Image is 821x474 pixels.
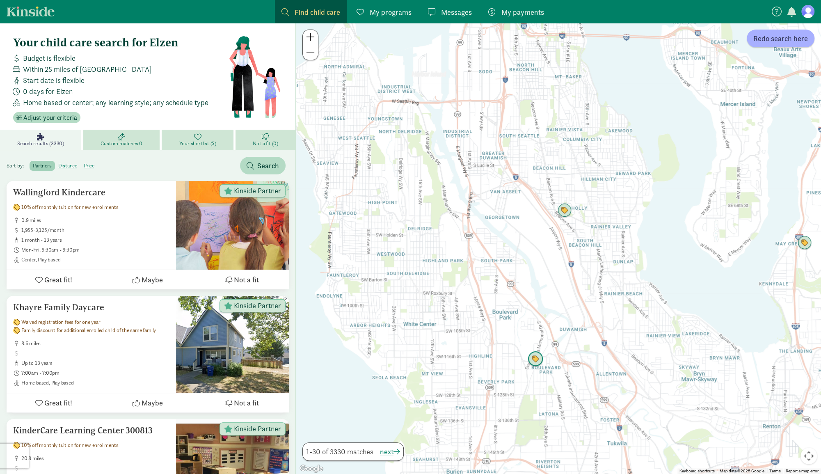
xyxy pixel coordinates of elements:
span: Start date is flexible [23,75,85,86]
a: Terms (opens in new tab) [769,469,781,473]
span: 1,955-3,125/month [21,227,169,234]
span: 8.6 miles [21,340,169,347]
span: 10% off monthly tuition for new enrollments [21,442,118,449]
h4: Your child care search for Elzen [13,36,229,49]
label: partners [30,161,55,171]
button: Keyboard shortcuts [679,468,715,474]
button: Maybe [101,270,194,289]
button: Map camera controls [800,448,817,464]
span: My programs [370,7,412,18]
span: 0.9 miles [21,217,169,224]
span: Kinside Partner [234,302,281,309]
span: 1 month - 13 years [21,237,169,243]
span: Search [257,160,279,171]
img: Google [298,463,325,474]
a: Your shortlist (5) [162,130,236,150]
span: My payments [501,7,544,18]
button: Great fit! [7,270,101,289]
a: Not a fit (0) [236,130,295,150]
span: Kinside Partner [234,187,281,195]
span: Not a fit (0) [253,140,278,147]
span: Maybe [142,274,163,285]
label: distance [55,161,80,171]
span: 1-30 of 3330 matches [306,446,373,457]
span: 10% off monthly tuition for new enrollments [21,204,118,211]
span: Not a fit [234,274,259,285]
span: Budget is flexible [23,53,75,64]
button: Not a fit [195,270,289,289]
span: Great fit! [44,274,72,285]
button: Great fit! [7,393,101,412]
span: Find child care [295,7,340,18]
h5: KinderCare Learning Center 300813 [13,426,169,435]
div: Click to see details [558,204,572,218]
span: Redo search here [753,33,808,44]
a: Report a map error [786,469,819,473]
span: Map data ©2025 Google [720,469,764,473]
span: Waived registration fees for one year [21,319,101,325]
span: Not a fit [234,397,259,408]
button: next [380,446,400,457]
span: Sort by: [7,162,28,169]
span: up to 13 years [21,360,169,366]
h5: Khayre Family Daycare [13,302,169,312]
span: Great fit! [44,397,72,408]
a: Kinside [7,6,55,16]
div: Click to see details [528,351,543,367]
span: Adjust your criteria [23,113,77,123]
button: Search [240,157,286,174]
span: Your shortlist (5) [179,140,216,147]
span: Home based or center; any learning style; any schedule type [23,97,208,108]
span: 20.8 miles [21,455,169,462]
h5: Wallingford Kindercare [13,188,169,197]
span: Home based, Play based [21,380,169,386]
span: Maybe [142,397,163,408]
a: Custom matches 0 [83,130,162,150]
button: Not a fit [195,393,289,412]
a: Open this area in Google Maps (opens a new window) [298,463,325,474]
span: Family discount for additional enrolled child of the same family [21,327,156,334]
span: Messages [441,7,472,18]
button: Adjust your criteria [13,112,80,124]
span: Center, Play based [21,256,169,263]
div: Click to see details [798,236,812,250]
button: Redo search here [747,30,814,47]
span: 7:00am - 7:00pm [21,370,169,376]
span: 0 days for Elzen [23,86,73,97]
button: Maybe [101,393,194,412]
span: Mon-Fri, 6:30am - 6:30pm [21,247,169,253]
span: Search results (3330) [17,140,64,147]
span: Kinside Partner [234,425,281,433]
label: price [80,161,98,171]
span: Within 25 miles of [GEOGRAPHIC_DATA] [23,64,152,75]
span: Custom matches 0 [101,140,142,147]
